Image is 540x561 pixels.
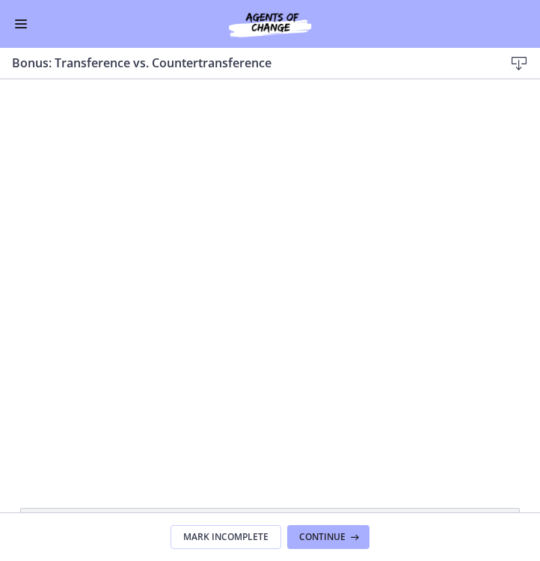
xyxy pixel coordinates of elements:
[171,525,281,549] button: Mark Incomplete
[299,531,346,543] span: Continue
[183,531,269,543] span: Mark Incomplete
[195,9,345,39] img: Agents of Change
[12,15,30,33] button: Enable menu
[12,54,480,72] h3: Bonus: Transference vs. Countertransference
[287,525,369,549] button: Continue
